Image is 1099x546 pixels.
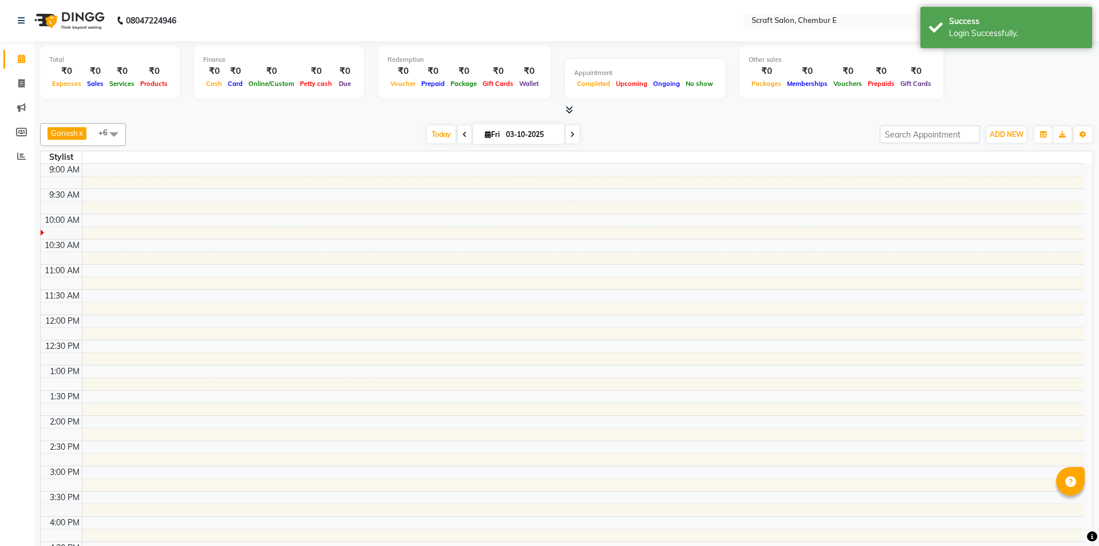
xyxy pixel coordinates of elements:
div: ₹0 [448,65,480,78]
div: ₹0 [297,65,335,78]
a: x [78,128,83,138]
div: 10:30 AM [42,239,82,252]
div: ₹0 [480,65,516,78]
div: 9:00 AM [47,164,82,176]
span: Ongoing [650,80,683,88]
div: Success [949,15,1084,28]
span: Memberships [784,80,831,88]
button: ADD NEW [987,127,1026,143]
div: ₹0 [137,65,171,78]
span: Petty cash [297,80,335,88]
span: +6 [98,128,116,137]
div: ₹0 [49,65,84,78]
input: 2025-10-03 [503,126,560,143]
span: Due [336,80,354,88]
span: Voucher [388,80,418,88]
div: Redemption [388,55,541,65]
div: ₹0 [335,65,355,78]
div: 9:30 AM [47,189,82,201]
span: Cash [203,80,225,88]
div: 12:30 PM [43,340,82,352]
div: 1:00 PM [48,366,82,378]
span: Card [225,80,246,88]
div: ₹0 [749,65,784,78]
span: No show [683,80,716,88]
div: 12:00 PM [43,315,82,327]
div: ₹0 [246,65,297,78]
b: 08047224946 [126,5,176,37]
span: Packages [749,80,784,88]
div: 2:30 PM [48,441,82,453]
span: Gift Cards [898,80,934,88]
span: Upcoming [613,80,650,88]
span: Wallet [516,80,541,88]
div: Total [49,55,171,65]
div: ₹0 [84,65,106,78]
div: ₹0 [831,65,865,78]
div: 4:00 PM [48,517,82,529]
div: ₹0 [225,65,246,78]
div: ₹0 [898,65,934,78]
div: 1:30 PM [48,391,82,403]
div: ₹0 [865,65,898,78]
span: Today [427,125,456,143]
input: Search Appointment [880,125,980,143]
div: 11:00 AM [42,265,82,277]
div: ₹0 [418,65,448,78]
span: Completed [574,80,613,88]
div: ₹0 [516,65,541,78]
span: Products [137,80,171,88]
div: 3:30 PM [48,492,82,504]
div: 10:00 AM [42,214,82,226]
span: Package [448,80,480,88]
div: Login Successfully. [949,28,1084,40]
div: ₹0 [203,65,225,78]
img: logo [29,5,108,37]
span: Expenses [49,80,84,88]
span: Ganesh [51,128,78,138]
span: Sales [84,80,106,88]
span: Online/Custom [246,80,297,88]
div: Other sales [749,55,934,65]
span: Services [106,80,137,88]
span: Fri [482,130,503,139]
div: Finance [203,55,355,65]
span: Vouchers [831,80,865,88]
div: 3:00 PM [48,466,82,478]
div: 2:00 PM [48,416,82,428]
div: Appointment [574,68,716,78]
div: ₹0 [388,65,418,78]
div: Stylist [41,151,82,163]
span: Gift Cards [480,80,516,88]
div: 11:30 AM [42,290,82,302]
div: ₹0 [784,65,831,78]
span: ADD NEW [990,130,1023,139]
span: Prepaids [865,80,898,88]
div: ₹0 [106,65,137,78]
span: Prepaid [418,80,448,88]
